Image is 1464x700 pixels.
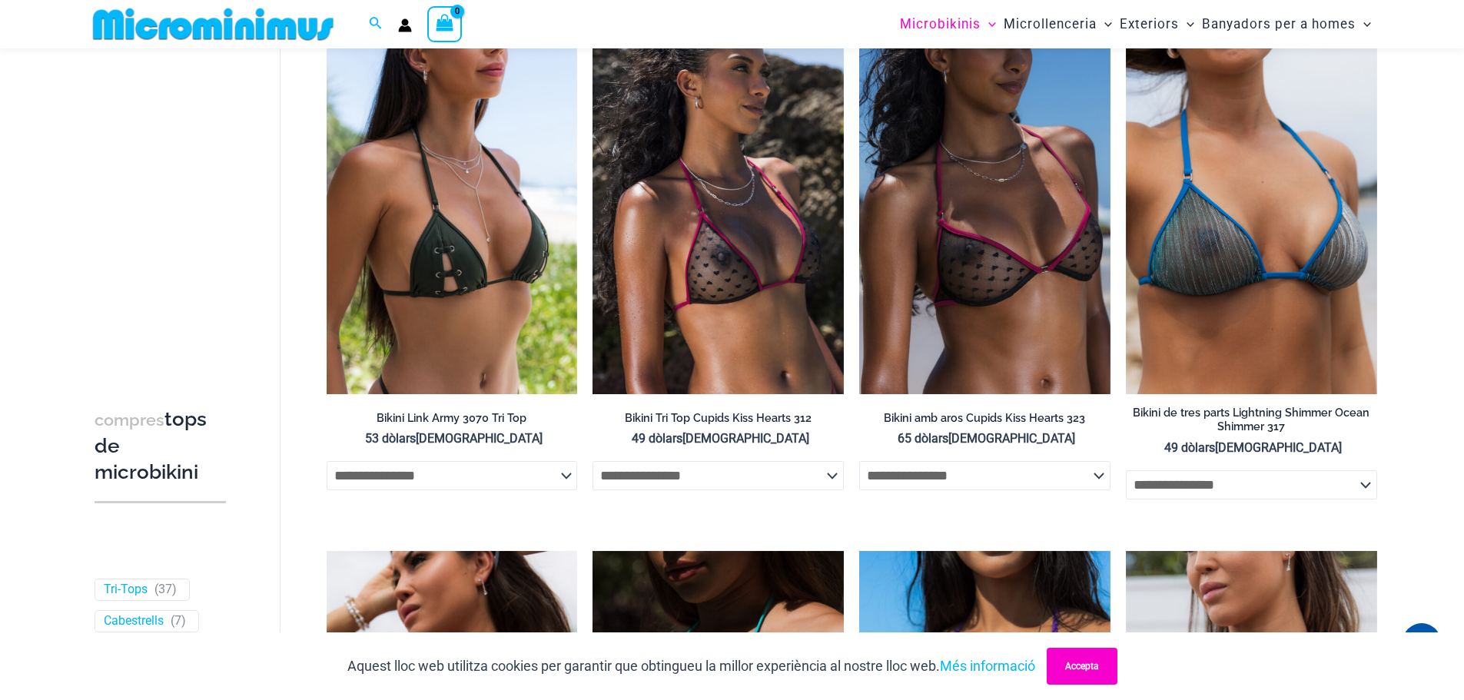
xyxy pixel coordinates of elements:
a: Link Army 3070 Tri Top 01Link Army 3070 Tri Top 2031 Cheeky 10Link Army 3070 Tri Top 2031 Cheeky 10 [327,18,578,394]
span: Menú desplegable [981,5,996,44]
font: 7 [174,613,181,628]
img: Link Army 3070 Tri Top 01 [327,18,578,394]
a: Llamp Brillantor Ocean Shimmer 317 Tri Top 01Llamp Brillantor Ocean Shimmer 317 Tri Top 469 Tanga... [1126,18,1377,394]
font: tops de microbikini [95,407,207,483]
img: Cupids Besen Cors 312 Tri Top 01 [593,18,844,394]
font: Microllenceria [1004,16,1097,32]
font: 49 dòlars [1164,440,1215,455]
font: [DEMOGRAPHIC_DATA] [1215,440,1342,455]
font: Exteriors [1120,16,1179,32]
font: [DEMOGRAPHIC_DATA] [948,431,1075,446]
font: ) [181,613,186,628]
font: [DEMOGRAPHIC_DATA] [682,431,809,446]
font: 53 dòlars [365,431,416,446]
font: Tri-Tops [104,582,148,596]
img: Llamp Brillantor Ocean Shimmer 317 Tri Top 01 [1126,18,1377,394]
a: Veure cistella de la compra, buida [427,6,463,41]
nav: Navegació del lloc [894,2,1378,46]
font: 49 dòlars [632,431,682,446]
font: Banyadors per a homes [1202,16,1356,32]
font: 65 dòlars [898,431,948,446]
font: Bikini Tri Top Cupids Kiss Hearts 312 [625,411,812,424]
a: Enllaç de la icona de cerca [369,15,383,34]
font: [DEMOGRAPHIC_DATA] [416,431,543,446]
a: Bikini Tri Top Cupids Kiss Hearts 312 [593,411,844,431]
a: Cupids Besen Cors 312 Tri Top 01Cupids Besen Cors 312 Tri Top 456 Micro 07Cupids Besen Cors 312 T... [593,18,844,394]
font: ) [172,582,177,596]
a: Banyadors per a homesMenú desplegableMenú desplegable [1198,5,1375,44]
img: MM BOTIGA LOGO PLA [87,7,340,41]
font: Accepta [1065,661,1099,672]
font: ( [171,613,174,628]
font: Microbikinis [900,16,981,32]
font: ( [154,582,158,596]
a: Cupids Kiss Hearts 323 Underwire 01Cupids Kiss Hearts 323 Top amb aros 456 Micro 06Cupids Kiss He... [859,18,1110,394]
font: Bikini amb aros Cupids Kiss Hearts 323 [884,411,1085,424]
a: ExteriorsMenú desplegableMenú desplegable [1116,5,1198,44]
font: compres [95,410,164,430]
a: Tri-Tops [104,582,148,598]
a: MicrobikinisMenú desplegableMenú desplegable [896,5,1000,44]
font: Cabestrells [104,613,164,628]
span: Menú desplegable [1356,5,1371,44]
span: Menú desplegable [1179,5,1194,44]
button: Accepta [1047,648,1117,685]
span: Menú desplegable [1097,5,1112,44]
a: Més informació [940,658,1035,674]
font: Aquest lloc web utilitza cookies per garantir que obtingueu la millor experiència al nostre lloc ... [347,658,940,674]
a: Cabestrells [104,613,164,629]
font: Bikini Link Army 3070 Tri Top [377,411,526,424]
font: 37 [158,582,172,596]
a: MicrollenceriaMenú desplegableMenú desplegable [1000,5,1116,44]
a: Bikini amb aros Cupids Kiss Hearts 323 [859,411,1110,431]
a: Bikini de tres parts Lightning Shimmer Ocean Shimmer 317 [1126,406,1377,440]
iframe: Certificat per TrustedSite [95,51,233,359]
a: Enllaç de la icona del compte [398,18,412,32]
font: Bikini de tres parts Lightning Shimmer Ocean Shimmer 317 [1133,406,1369,433]
img: Cupids Kiss Hearts 323 Underwire 01 [859,18,1110,394]
a: Bikini Link Army 3070 Tri Top [327,411,578,431]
